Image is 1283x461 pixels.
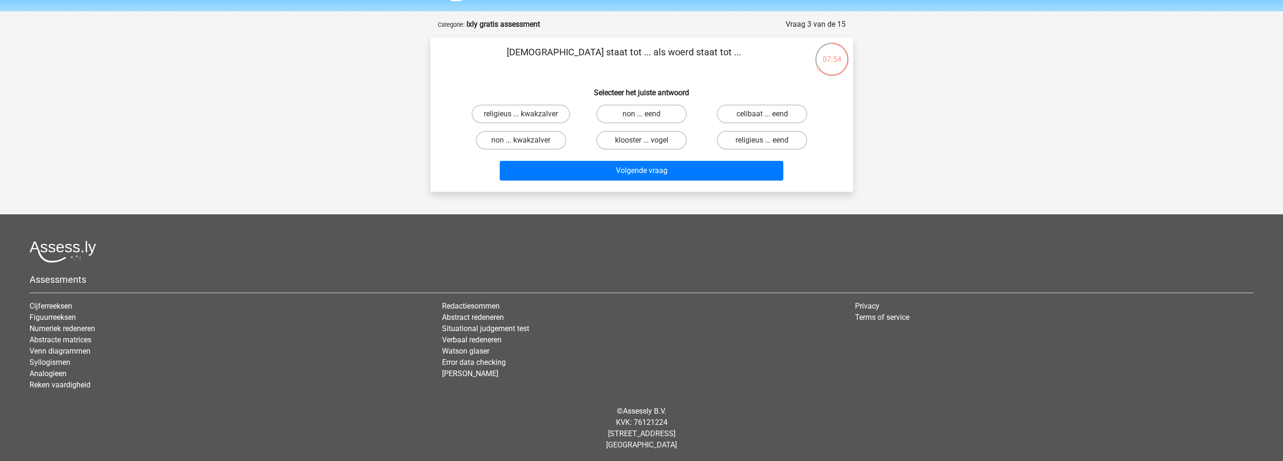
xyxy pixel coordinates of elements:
[23,398,1260,458] div: © KVK: 76121224 [STREET_ADDRESS] [GEOGRAPHIC_DATA]
[472,105,570,123] label: religieus ... kwakzalver
[717,105,807,123] label: celibaat ... eend
[30,335,91,344] a: Abstracte matrices
[596,131,687,150] label: klooster ... vogel
[30,324,95,333] a: Numeriek redeneren
[442,347,489,355] a: Watson glaser
[30,358,70,367] a: Syllogismen
[442,313,504,322] a: Abstract redeneren
[814,42,849,65] div: 07:54
[30,302,72,310] a: Cijferreeksen
[30,241,96,263] img: Assessly logo
[442,335,502,344] a: Verbaal redeneren
[445,45,803,73] p: [DEMOGRAPHIC_DATA] staat tot ... als woerd staat tot ...
[30,380,90,389] a: Reken vaardigheid
[596,105,687,123] label: non ... eend
[786,19,846,30] div: Vraag 3 van de 15
[442,302,500,310] a: Redactiesommen
[466,20,540,29] strong: Ixly gratis assessment
[30,274,1253,285] h5: Assessments
[855,302,879,310] a: Privacy
[442,369,498,378] a: [PERSON_NAME]
[855,313,909,322] a: Terms of service
[30,369,67,378] a: Analogieen
[623,407,666,416] a: Assessly B.V.
[30,347,90,355] a: Venn diagrammen
[717,131,807,150] label: religieus ... eend
[500,161,783,181] button: Volgende vraag
[442,358,506,367] a: Error data checking
[476,131,566,150] label: non ... kwakzalver
[30,313,76,322] a: Figuurreeksen
[438,21,465,28] small: Categorie:
[442,324,529,333] a: Situational judgement test
[445,81,838,97] h6: Selecteer het juiste antwoord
